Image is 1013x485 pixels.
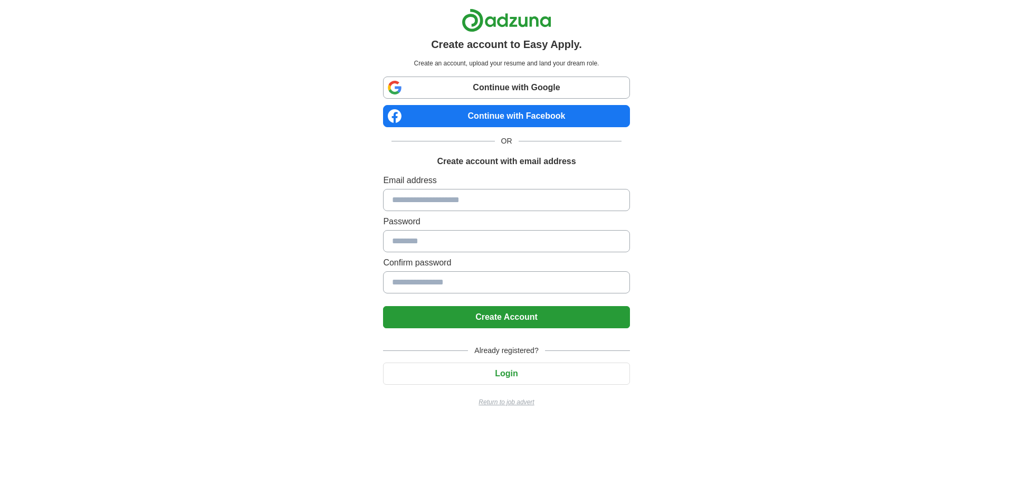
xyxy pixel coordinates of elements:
label: Confirm password [383,256,629,269]
label: Password [383,215,629,228]
img: Adzuna logo [462,8,551,32]
a: Continue with Google [383,77,629,99]
a: Continue with Facebook [383,105,629,127]
span: Already registered? [468,345,544,356]
span: OR [495,136,519,147]
h1: Create account to Easy Apply. [431,36,582,52]
a: Return to job advert [383,397,629,407]
button: Create Account [383,306,629,328]
label: Email address [383,174,629,187]
button: Login [383,363,629,385]
a: Login [383,369,629,378]
p: Create an account, upload your resume and land your dream role. [385,59,627,68]
h1: Create account with email address [437,155,576,168]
